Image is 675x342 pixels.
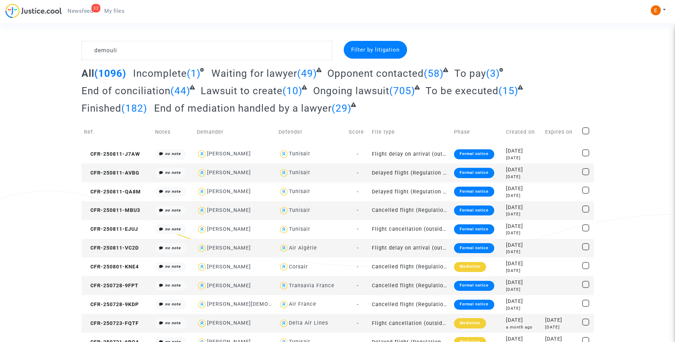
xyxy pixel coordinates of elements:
[104,8,125,14] span: My files
[207,320,251,326] div: [PERSON_NAME]
[170,85,190,97] span: (44)
[369,239,451,258] td: Flight delay on arrival (outside of EU - Montreal Convention)
[81,119,153,145] td: Ref.
[207,151,251,157] div: [PERSON_NAME]
[424,68,444,79] span: (58)
[289,301,316,307] div: Air France
[506,298,540,305] div: [DATE]
[506,174,540,180] div: [DATE]
[454,243,494,253] div: Formal notice
[357,151,359,157] span: -
[506,279,540,287] div: [DATE]
[197,299,207,310] img: icon-user.svg
[207,188,251,194] div: [PERSON_NAME]
[506,223,540,230] div: [DATE]
[506,193,540,199] div: [DATE]
[346,119,370,145] td: Score
[506,305,540,311] div: [DATE]
[357,245,359,251] span: -
[369,276,451,295] td: Cancelled flight (Regulation EC 261/2004)
[289,283,334,289] div: Transavia France
[276,119,346,145] td: Defender
[165,321,181,325] i: no note
[153,119,194,145] td: Notes
[197,168,207,178] img: icon-user.svg
[454,168,494,178] div: Formal notice
[297,68,317,79] span: (49)
[369,314,451,333] td: Flight cancellation (outside of EU - Montreal Convention)
[506,324,540,330] div: a month ago
[454,300,494,310] div: Formal notice
[283,85,302,97] span: (10)
[84,207,140,213] span: CFR-250811-MBU3
[454,224,494,234] div: Formal notice
[197,280,207,291] img: icon-user.svg
[389,85,415,97] span: (705)
[194,119,276,145] td: Demander
[454,187,494,197] div: Formal notice
[187,68,201,79] span: (1)
[279,224,289,235] img: icon-user.svg
[545,316,578,324] div: [DATE]
[207,264,251,270] div: [PERSON_NAME]
[313,85,389,97] span: Ongoing lawsuit
[207,283,251,289] div: [PERSON_NAME]
[279,205,289,216] img: icon-user.svg
[197,149,207,159] img: icon-user.svg
[279,318,289,328] img: icon-user.svg
[84,170,139,176] span: CFR-250811-AVBG
[506,230,540,236] div: [DATE]
[62,6,99,16] a: 32Newsfeed
[289,226,310,232] div: Tunisair
[94,68,126,79] span: (1096)
[197,318,207,328] img: icon-user.svg
[84,264,139,270] span: CFR-250801-KNE4
[351,47,400,53] span: Filter by litigation
[289,188,310,194] div: Tunisair
[506,249,540,255] div: [DATE]
[506,211,540,217] div: [DATE]
[357,207,359,213] span: -
[506,147,540,155] div: [DATE]
[545,324,578,330] div: [DATE]
[506,166,540,174] div: [DATE]
[279,168,289,178] img: icon-user.svg
[121,102,147,114] span: (182)
[279,299,289,310] img: icon-user.svg
[289,207,310,213] div: Tunisair
[201,85,283,97] span: Lawsuit to create
[506,241,540,249] div: [DATE]
[207,301,310,307] div: [PERSON_NAME][DEMOGRAPHIC_DATA]
[327,68,424,79] span: Opponent contacted
[506,155,540,161] div: [DATE]
[84,226,138,232] span: CFR-250811-EJUJ
[81,85,170,97] span: End of conciliation
[506,316,540,324] div: [DATE]
[486,68,500,79] span: (3)
[207,207,251,213] div: [PERSON_NAME]
[84,301,139,308] span: CFR-250728-9KDP
[357,264,359,270] span: -
[81,102,121,114] span: Finished
[197,224,207,235] img: icon-user.svg
[651,5,661,15] img: ACg8ocIeiFvHKe4dA5oeRFd_CiCnuxWUEc1A2wYhRJE3TTWt=s96-c
[499,85,518,97] span: (15)
[454,318,486,328] div: Mediation
[207,226,251,232] div: [PERSON_NAME]
[197,262,207,272] img: icon-user.svg
[165,264,181,269] i: no note
[454,149,494,159] div: Formal notice
[197,187,207,197] img: icon-user.svg
[68,8,93,14] span: Newsfeed
[289,264,308,270] div: Corsair
[165,208,181,213] i: no note
[165,246,181,250] i: no note
[91,4,100,12] div: 32
[357,226,359,232] span: -
[84,320,139,326] span: CFR-250723-FQTF
[211,68,297,79] span: Waiting for lawyer
[454,262,486,272] div: Mediation
[357,301,359,308] span: -
[99,6,130,16] a: My files
[165,227,181,231] i: no note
